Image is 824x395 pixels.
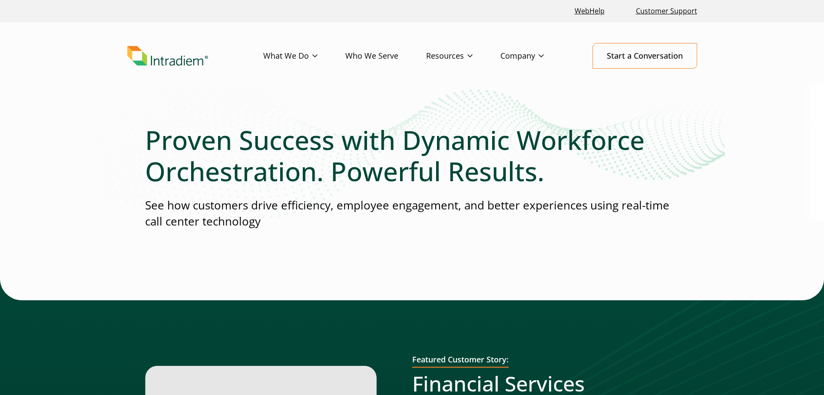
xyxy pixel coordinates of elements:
h1: Proven Success with Dynamic Workforce Orchestration. Powerful Results. [145,124,679,187]
a: Company [500,43,572,69]
a: Who We Serve [345,43,426,69]
a: Start a Conversation [592,43,697,69]
a: Customer Support [632,2,701,20]
h2: Featured Customer Story: [412,355,509,368]
a: What We Do [263,43,345,69]
a: Link opens in a new window [571,2,608,20]
img: Intradiem [127,46,208,66]
a: Link to homepage of Intradiem [127,46,263,66]
p: See how customers drive efficiency, employee engagement, and better experiences using real-time c... [145,197,679,230]
a: Resources [426,43,500,69]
